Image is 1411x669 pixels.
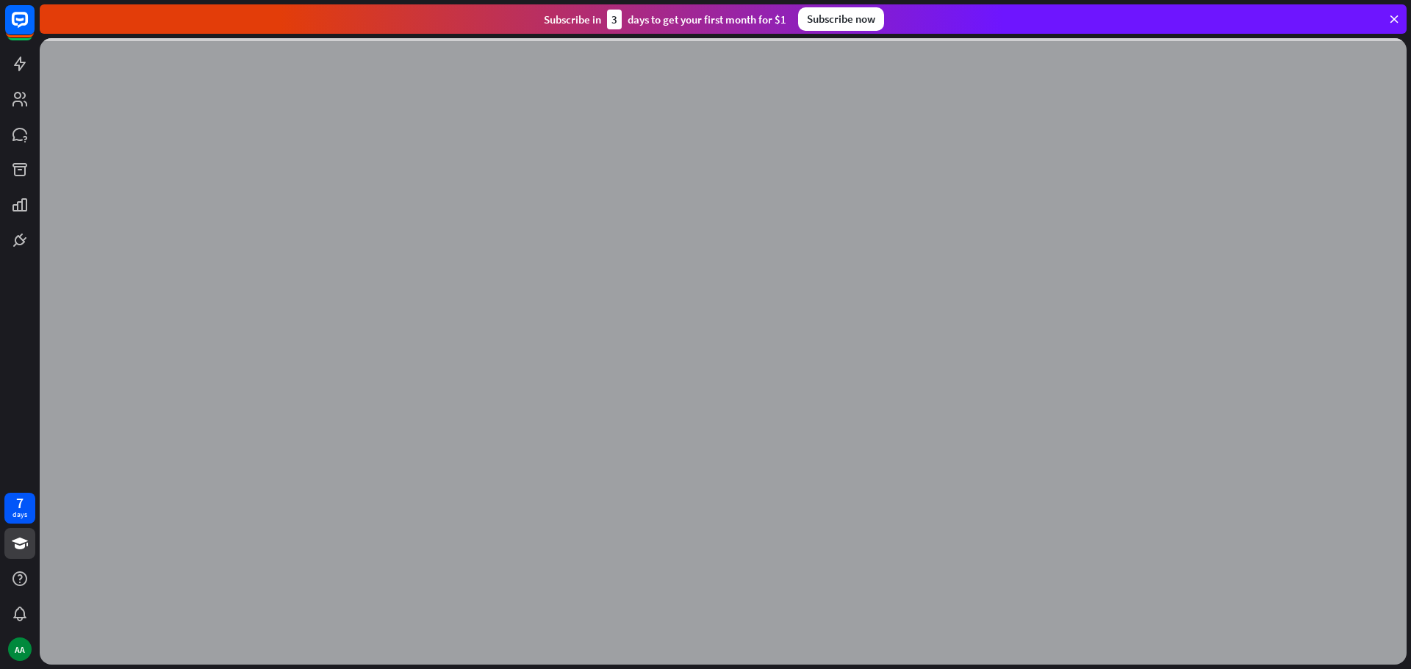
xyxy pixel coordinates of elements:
div: Subscribe in days to get your first month for $1 [544,10,786,29]
div: AA [8,637,32,661]
div: 3 [607,10,622,29]
div: 7 [16,496,24,510]
a: 7 days [4,493,35,524]
div: days [12,510,27,520]
div: Subscribe now [798,7,884,31]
